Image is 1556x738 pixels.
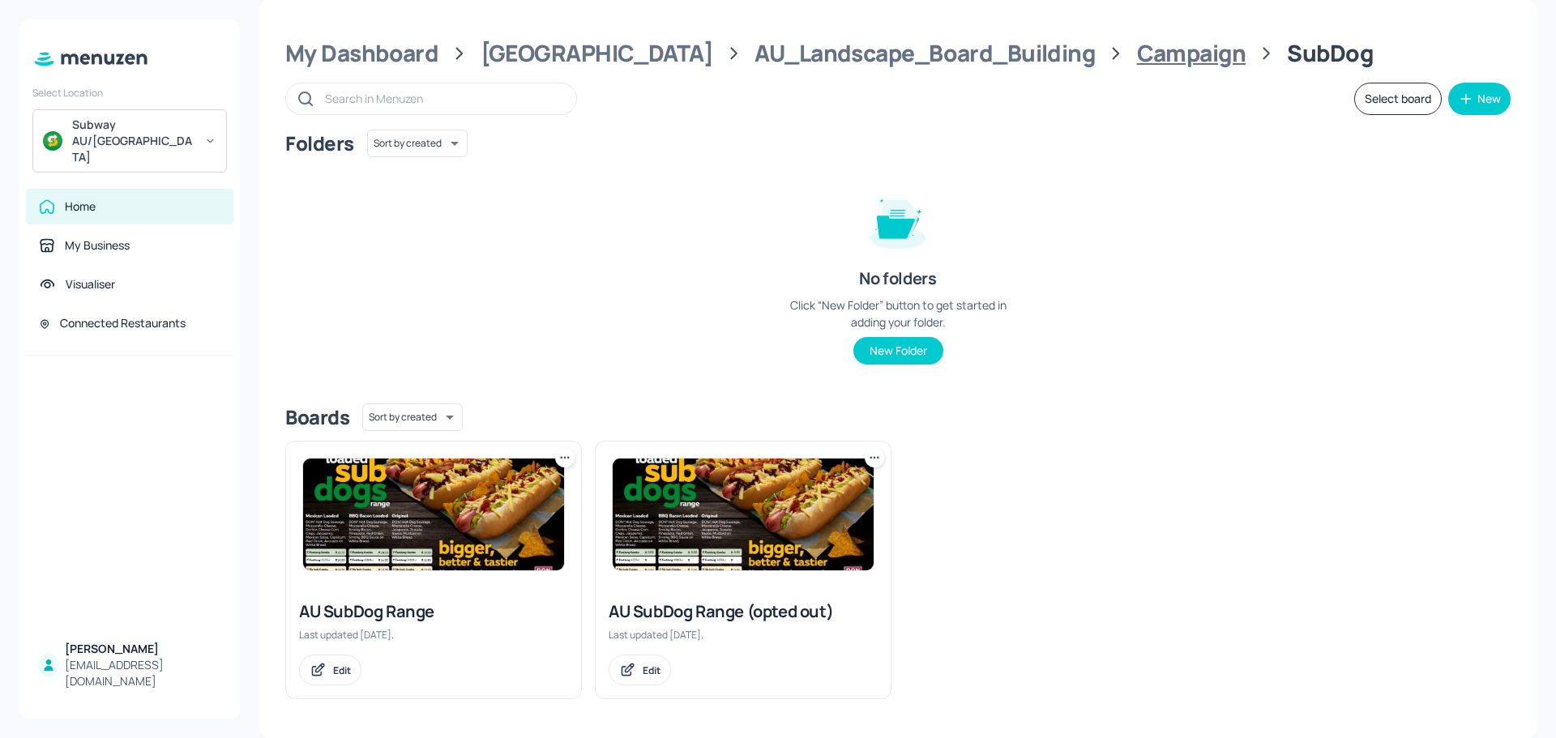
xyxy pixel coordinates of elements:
img: 2025-09-02-1756780312759hiwskfgedsi.jpeg [613,459,874,570]
div: [PERSON_NAME] [65,641,220,657]
div: AU SubDog Range (opted out) [609,600,878,623]
div: Sort by created [362,401,463,433]
img: 2025-09-04-1756945910910use6szf5tdq.jpeg [303,459,564,570]
div: Visualiser [66,276,115,292]
div: Click “New Folder” button to get started in adding your folder. [776,296,1020,331]
div: [GEOGRAPHIC_DATA] [481,39,713,68]
div: [EMAIL_ADDRESS][DOMAIN_NAME] [65,657,220,689]
div: Last updated [DATE]. [609,628,878,642]
img: avatar [43,131,62,151]
button: Select board [1354,83,1442,115]
img: folder-empty [857,180,938,261]
div: New [1477,93,1501,105]
div: My Dashboard [285,39,438,68]
div: Select Location [32,86,227,100]
div: AU SubDog Range [299,600,568,623]
input: Search in Menuzen [325,87,560,110]
div: Home [65,198,96,215]
div: Last updated [DATE]. [299,628,568,642]
div: My Business [65,237,130,254]
div: Subway AU/[GEOGRAPHIC_DATA] [72,117,194,165]
div: No folders [859,267,936,290]
div: Edit [643,663,660,677]
button: New Folder [853,337,943,365]
div: SubDog [1287,39,1373,68]
button: New [1448,83,1511,115]
div: AU_Landscape_Board_Building [754,39,1095,68]
div: Sort by created [367,127,468,160]
div: Campaign [1137,39,1246,68]
div: Edit [333,663,351,677]
div: Boards [285,404,349,430]
div: Connected Restaurants [60,315,186,331]
div: Folders [285,130,354,156]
